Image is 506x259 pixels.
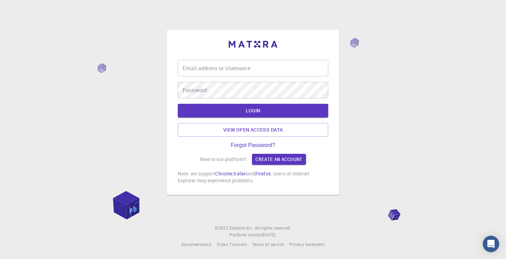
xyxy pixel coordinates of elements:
span: Privacy statement [289,242,325,247]
a: Chrome [215,170,232,177]
a: Documentation [181,241,211,248]
p: Note: we support , and . Users of Internet Explorer may experience problems. [178,170,328,184]
span: Video Tutorials [217,242,247,247]
p: New to our platform? [200,156,247,163]
a: Exabyte Inc. [229,225,253,232]
a: Create an account [252,154,306,165]
button: LOGIN [178,104,328,118]
a: Video Tutorials [217,241,247,248]
span: Terms of service [252,242,284,247]
a: Safari [233,170,247,177]
span: © 2025 [215,225,229,232]
a: Forgot Password? [231,142,275,148]
a: Firefox [255,170,271,177]
div: Open Intercom Messenger [483,236,499,252]
a: [DATE]. [262,232,277,238]
span: All rights reserved. [255,225,291,232]
span: Documentation [181,242,211,247]
span: Exabyte Inc. [229,225,253,231]
span: [DATE] . [262,232,277,237]
a: Terms of service [252,241,284,248]
a: Privacy statement [289,241,325,248]
span: Platform version [229,232,262,238]
a: View open access data [178,123,328,137]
